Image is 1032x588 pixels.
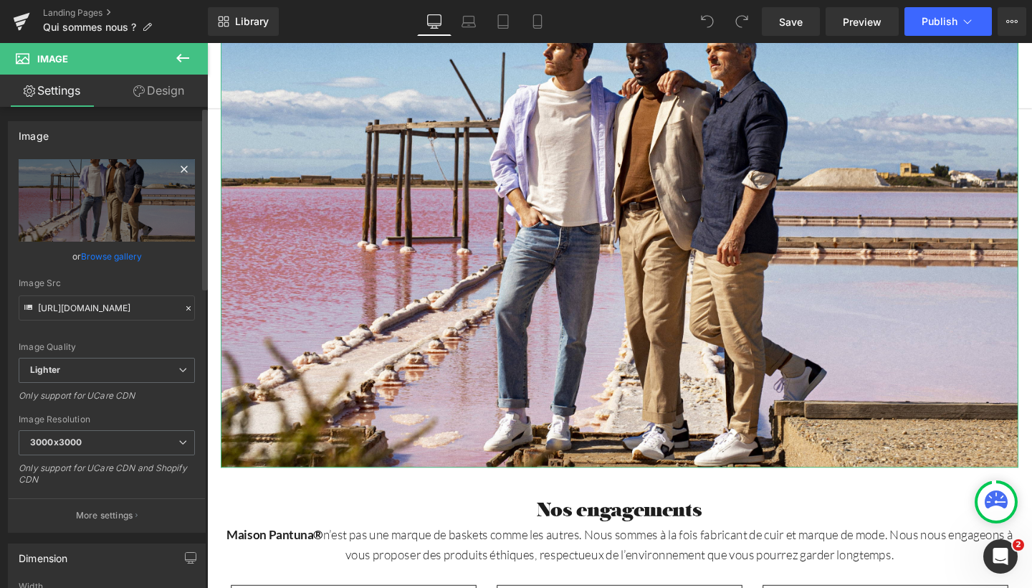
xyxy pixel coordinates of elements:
button: Publish [904,7,992,36]
p: More settings [76,509,133,522]
button: Redo [727,7,756,36]
a: Preview [826,7,899,36]
span: Library [235,15,269,28]
button: More [998,7,1026,36]
div: Only support for UCare CDN [19,390,195,411]
div: Image Src [19,278,195,288]
iframe: Intercom live chat [983,539,1018,574]
strong: Maison Pantuna® [20,508,122,524]
div: Dimension [19,544,68,564]
span: Qui sommes nous ? [43,22,136,33]
span: 2 [1013,539,1024,551]
a: Browse gallery [81,244,142,269]
a: Landing Pages [43,7,208,19]
a: Laptop [451,7,486,36]
a: New Library [208,7,279,36]
span: Preview [843,14,881,29]
b: Lighter [30,364,60,375]
div: Image Resolution [19,414,195,425]
a: Design [107,75,211,107]
a: Desktop [417,7,451,36]
b: 3000x3000 [30,437,82,447]
div: Image Quality [19,342,195,352]
div: Image [19,122,49,142]
span: Publish [922,16,957,27]
a: Mobile [520,7,555,36]
input: Link [19,295,195,321]
div: or [19,249,195,264]
div: Only support for UCare CDN and Shopify CDN [19,463,195,495]
p: n’est pas une marque de baskets comme les autres. Nous sommes à la fois fabricant de cuir et marq... [14,506,853,548]
h3: Nos engagements [14,475,853,506]
span: Save [779,14,803,29]
button: More settings [9,498,205,532]
span: Image [37,53,68,65]
button: Undo [693,7,722,36]
a: Tablet [486,7,520,36]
